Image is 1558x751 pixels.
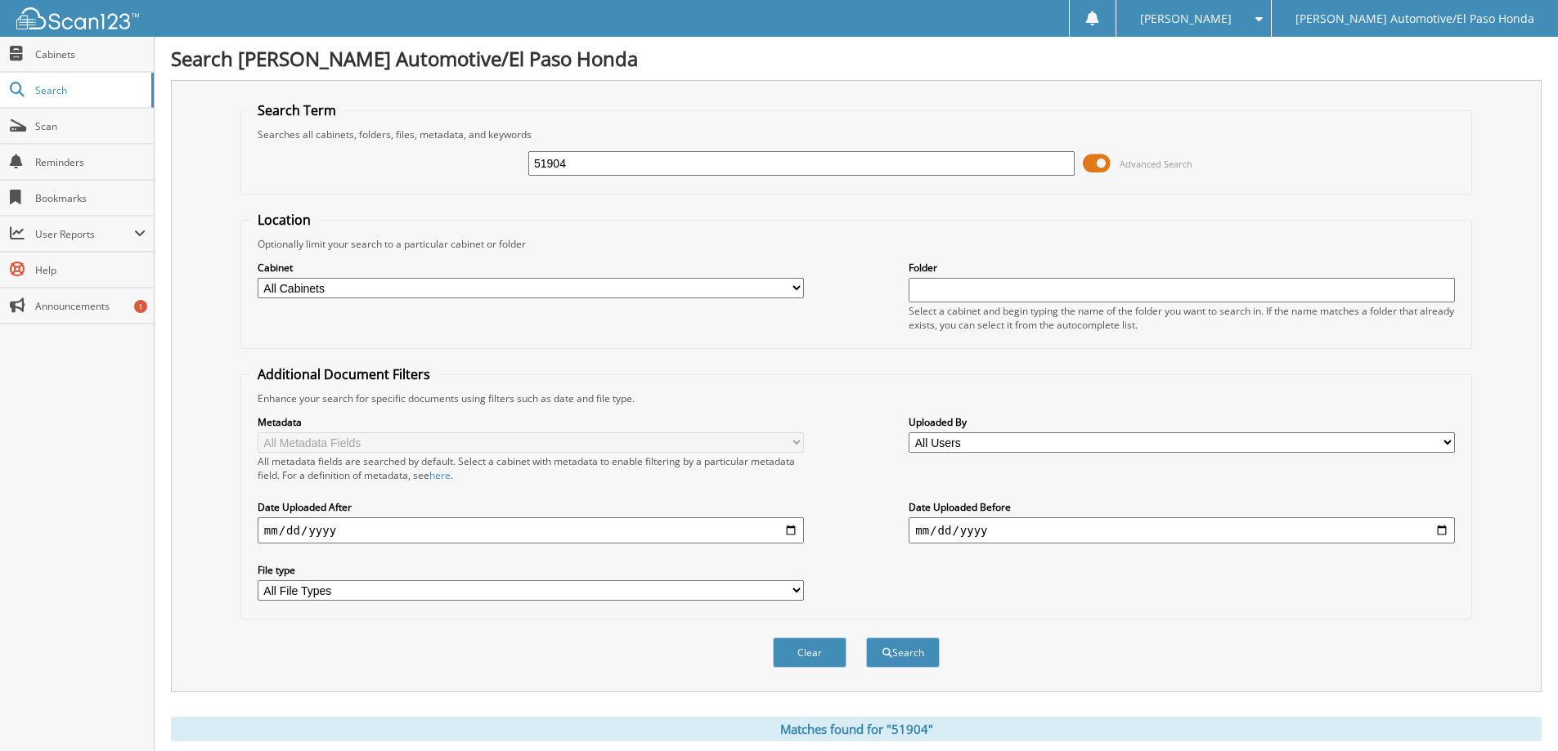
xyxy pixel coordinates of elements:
[35,83,143,97] span: Search
[866,637,940,668] button: Search
[249,391,1463,405] div: Enhance your search for specific documents using filters such as date and file type.
[35,47,146,61] span: Cabinets
[909,500,1455,514] label: Date Uploaded Before
[35,155,146,169] span: Reminders
[258,454,804,482] div: All metadata fields are searched by default. Select a cabinet with metadata to enable filtering b...
[171,45,1542,72] h1: Search [PERSON_NAME] Automotive/El Paso Honda
[909,261,1455,275] label: Folder
[35,227,134,241] span: User Reports
[909,415,1455,429] label: Uploaded By
[258,563,804,577] label: File type
[258,261,804,275] label: Cabinet
[171,717,1542,741] div: Matches found for "51904"
[258,517,804,543] input: start
[909,517,1455,543] input: end
[909,304,1455,332] div: Select a cabinet and begin typing the name of the folder you want to search in. If the name match...
[258,500,804,514] label: Date Uploaded After
[1295,14,1534,24] span: [PERSON_NAME] Automotive/El Paso Honda
[1120,158,1192,170] span: Advanced Search
[35,191,146,205] span: Bookmarks
[134,300,147,313] div: 1
[429,468,451,482] a: here
[249,101,344,119] legend: Search Term
[773,637,846,668] button: Clear
[35,119,146,133] span: Scan
[249,365,438,383] legend: Additional Document Filters
[16,7,139,29] img: scan123-logo-white.svg
[1140,14,1232,24] span: [PERSON_NAME]
[249,127,1463,141] div: Searches all cabinets, folders, files, metadata, and keywords
[249,211,319,229] legend: Location
[35,299,146,313] span: Announcements
[35,263,146,277] span: Help
[258,415,804,429] label: Metadata
[249,237,1463,251] div: Optionally limit your search to a particular cabinet or folder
